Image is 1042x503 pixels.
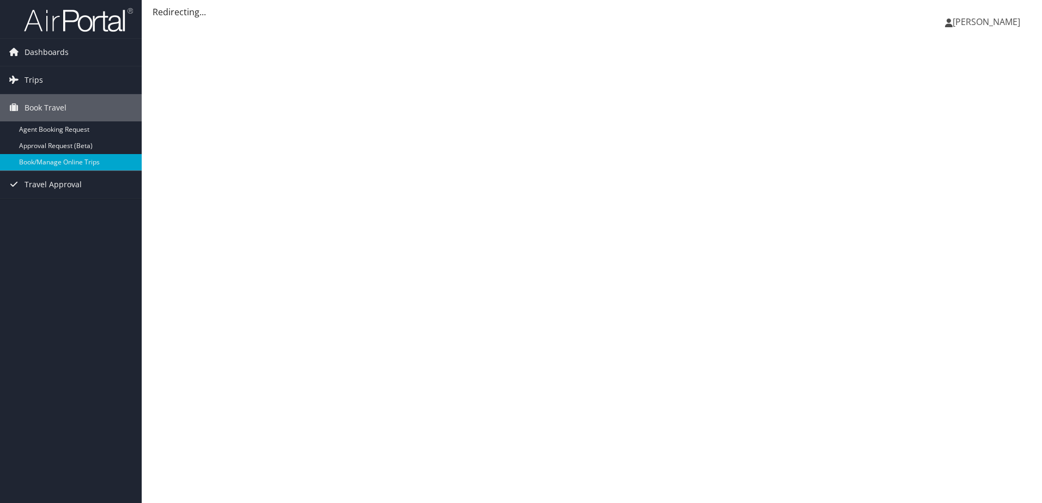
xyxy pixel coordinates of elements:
[153,5,1031,19] div: Redirecting...
[25,66,43,94] span: Trips
[953,16,1020,28] span: [PERSON_NAME]
[24,7,133,33] img: airportal-logo.png
[25,94,66,121] span: Book Travel
[25,171,82,198] span: Travel Approval
[25,39,69,66] span: Dashboards
[945,5,1031,38] a: [PERSON_NAME]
